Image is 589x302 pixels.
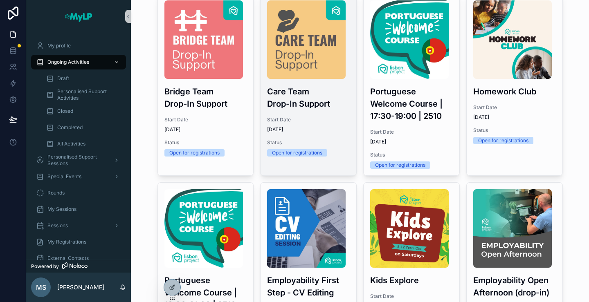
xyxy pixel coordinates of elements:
[272,149,322,157] div: Open for registrations
[164,126,247,133] span: [DATE]
[47,222,68,229] span: Sessions
[473,104,556,111] span: Start Date
[164,116,247,123] span: Start Date
[267,189,346,268] img: CV-Editing-Session.jpg
[57,88,118,101] span: Personalised Support Activities
[370,139,453,145] span: [DATE]
[164,85,247,110] h3: Bridge Team Drop-In Support
[41,71,126,86] a: Draft
[31,235,126,249] a: My Registrations
[473,85,556,98] h3: Homework Club
[473,189,552,268] img: Employability-open-afternoon.jpg
[164,189,243,268] img: 1.jpg
[370,274,453,286] h3: Kids Explore
[164,139,247,146] span: Status
[31,263,59,270] span: Powered by
[267,274,350,299] h3: Employability First Step - CV Editing
[473,127,556,134] span: Status
[267,0,346,79] img: CARE.jpg
[267,85,350,110] h3: Care Team Drop-In Support
[267,139,350,146] span: Status
[31,153,126,168] a: Personalised Support Sessions
[473,0,552,79] img: HWC-Logo---Main-Version.png
[47,239,86,245] span: My Registrations
[41,136,126,151] a: All Activities
[370,152,453,158] span: Status
[370,129,453,135] span: Start Date
[41,87,126,102] a: Personalised Support Activities
[370,293,453,300] span: Start Date
[31,202,126,217] a: My Sessions
[473,274,556,299] h3: Employability Open Afternoon (drop-in)
[26,33,131,260] div: scrollable content
[47,190,65,196] span: Rounds
[370,0,449,79] img: 1.jpg
[57,75,69,82] span: Draft
[31,38,126,53] a: My profile
[164,0,243,79] img: BRIDGE.jpg
[473,114,556,121] span: [DATE]
[47,255,89,262] span: External Contacts
[57,141,85,147] span: All Activities
[267,126,350,133] span: [DATE]
[57,283,104,291] p: [PERSON_NAME]
[478,137,528,144] div: Open for registrations
[41,104,126,119] a: Closed
[26,260,131,273] a: Powered by
[31,55,126,69] a: Ongoing Activities
[370,189,449,268] img: MyLP-Kids-Explore.png
[31,186,126,200] a: Rounds
[370,85,453,122] h3: Portuguese Welcome Course | 17:30-19:00 | 2510
[57,108,73,114] span: Closed
[375,161,425,169] div: Open for registrations
[47,206,76,213] span: My Sessions
[47,43,71,49] span: My profile
[41,120,126,135] a: Completed
[36,282,46,292] span: MS
[169,149,220,157] div: Open for registrations
[47,59,89,65] span: Ongoing Activities
[47,154,107,167] span: Personalised Support Sessions
[64,10,93,23] img: App logo
[267,116,350,123] span: Start Date
[57,124,83,131] span: Completed
[31,169,126,184] a: Special Events
[47,173,81,180] span: Special Events
[31,251,126,266] a: External Contacts
[31,218,126,233] a: Sessions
